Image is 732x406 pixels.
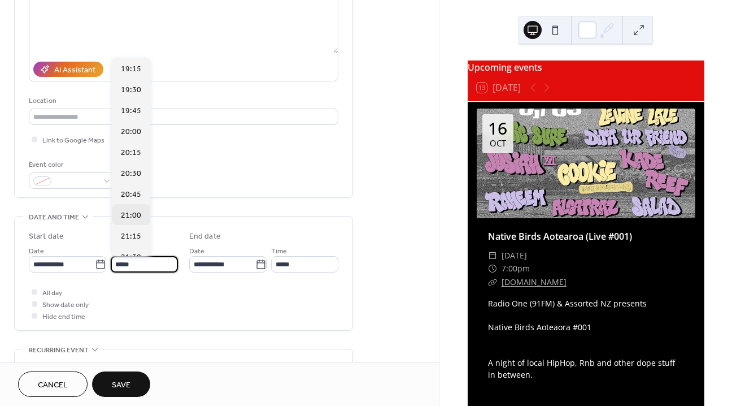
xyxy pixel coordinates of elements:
div: AI Assistant [54,64,95,76]
span: 19:30 [121,84,141,96]
span: 20:45 [121,189,141,201]
span: Cancel [38,379,68,391]
div: Start date [29,231,64,243]
span: All day [42,287,62,299]
span: 21:30 [121,252,141,264]
span: 19:45 [121,105,141,117]
div: Event color [29,159,114,171]
span: Date and time [29,211,79,223]
div: Location [29,95,336,107]
span: Date [29,245,44,257]
button: Save [92,372,150,397]
a: [DOMAIN_NAME] [502,277,567,287]
span: Hide end time [42,311,85,323]
div: ​ [488,249,497,262]
span: 19:15 [121,63,141,75]
div: 16 [488,120,507,137]
div: ​ [488,262,497,275]
a: Native Birds Aotearoa (Live #001) [488,230,632,243]
span: 21:00 [121,210,141,222]
button: Cancel [18,372,88,397]
span: Link to Google Maps [42,135,104,146]
span: Save [112,379,130,391]
span: 20:30 [121,168,141,180]
div: End date [189,231,221,243]
span: Time [111,245,127,257]
div: ​ [488,275,497,289]
div: Oct [490,139,506,148]
span: Show date only [42,299,89,311]
span: Date [189,245,204,257]
div: Upcoming events [468,61,704,74]
button: AI Assistant [33,62,103,77]
span: Recurring event [29,344,89,356]
span: 7:00pm [502,262,530,275]
span: [DATE] [502,249,527,262]
span: 20:00 [121,126,141,138]
span: 20:15 [121,147,141,159]
span: Time [271,245,287,257]
span: 21:15 [121,231,141,243]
